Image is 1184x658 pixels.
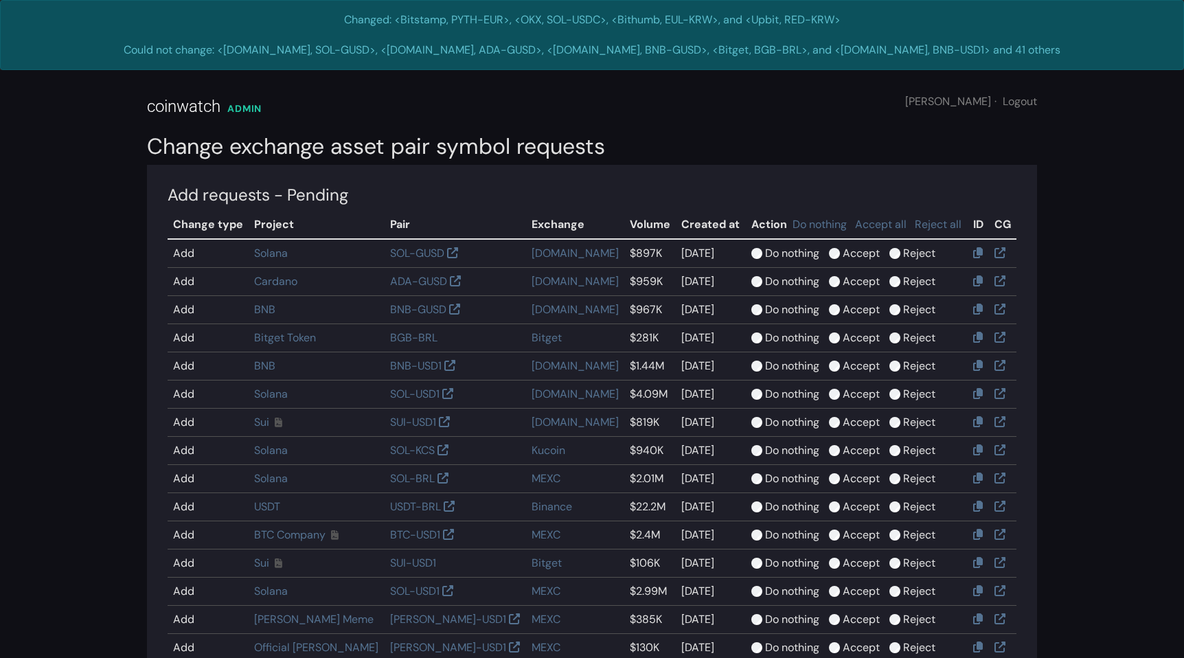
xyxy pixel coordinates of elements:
[676,409,745,437] td: [DATE]
[676,324,745,352] td: [DATE]
[676,437,745,465] td: [DATE]
[903,527,935,543] label: Reject
[390,640,506,655] a: [PERSON_NAME]-USD1
[843,639,880,656] label: Accept
[532,246,619,260] a: [DOMAIN_NAME]
[254,556,269,570] a: Sui
[843,555,880,571] label: Accept
[765,442,819,459] label: Do nothing
[254,471,288,486] a: Solana
[676,211,745,239] th: Created at
[676,352,745,381] td: [DATE]
[532,556,562,570] a: Bitget
[526,211,624,239] th: Exchange
[765,639,819,656] label: Do nothing
[390,330,437,345] a: BGB-BRL
[843,499,880,515] label: Accept
[254,359,275,373] a: BNB
[765,470,819,487] label: Do nothing
[624,324,676,352] td: $281K
[390,612,506,626] a: [PERSON_NAME]-USD1
[968,211,989,239] th: ID
[624,381,676,409] td: $4.09M
[168,493,249,521] td: Add
[168,352,249,381] td: Add
[624,409,676,437] td: $819K
[390,556,436,570] a: SUI-USD1
[227,102,262,116] div: ADMIN
[746,211,968,239] th: Action
[903,499,935,515] label: Reject
[168,381,249,409] td: Add
[994,94,997,109] span: ·
[676,549,745,578] td: [DATE]
[254,640,378,655] a: Official [PERSON_NAME]
[168,239,249,268] td: Add
[765,245,819,262] label: Do nothing
[168,437,249,465] td: Add
[168,409,249,437] td: Add
[843,527,880,543] label: Accept
[168,185,1016,205] h4: Add requests - Pending
[903,330,935,346] label: Reject
[147,70,262,133] a: coinwatch ADMIN
[765,358,819,374] label: Do nothing
[843,442,880,459] label: Accept
[624,521,676,549] td: $2.4M
[254,584,288,598] a: Solana
[843,358,880,374] label: Accept
[390,387,440,401] a: SOL-USD1
[903,245,935,262] label: Reject
[903,555,935,571] label: Reject
[168,465,249,493] td: Add
[624,211,676,239] th: Volume
[843,583,880,600] label: Accept
[903,639,935,656] label: Reject
[903,358,935,374] label: Reject
[390,584,440,598] a: SOL-USD1
[624,606,676,634] td: $385K
[676,296,745,324] td: [DATE]
[254,246,288,260] a: Solana
[989,211,1016,239] th: CG
[624,493,676,521] td: $22.2M
[903,273,935,290] label: Reject
[765,611,819,628] label: Do nothing
[676,521,745,549] td: [DATE]
[168,578,249,606] td: Add
[390,415,436,429] a: SUI-USD1
[168,521,249,549] td: Add
[624,296,676,324] td: $967K
[676,606,745,634] td: [DATE]
[624,578,676,606] td: $2.99M
[765,555,819,571] label: Do nothing
[254,443,288,457] a: Solana
[793,217,847,231] a: Do nothing
[168,268,249,296] td: Add
[532,640,560,655] a: MEXC
[915,217,961,231] a: Reject all
[903,414,935,431] label: Reject
[676,381,745,409] td: [DATE]
[843,302,880,318] label: Accept
[532,527,560,542] a: MEXC
[390,527,440,542] a: BTC-USD1
[532,415,619,429] a: [DOMAIN_NAME]
[390,274,447,288] a: ADA-GUSD
[624,549,676,578] td: $106K
[254,387,288,401] a: Solana
[903,386,935,402] label: Reject
[624,239,676,268] td: $897K
[390,246,444,260] a: SOL-GUSD
[765,527,819,543] label: Do nothing
[532,274,619,288] a: [DOMAIN_NAME]
[390,443,435,457] a: SOL-KCS
[843,273,880,290] label: Accept
[390,471,435,486] a: SOL-BRL
[532,330,562,345] a: Bitget
[532,302,619,317] a: [DOMAIN_NAME]
[249,211,385,239] th: Project
[168,211,249,239] th: Change type
[624,268,676,296] td: $959K
[676,493,745,521] td: [DATE]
